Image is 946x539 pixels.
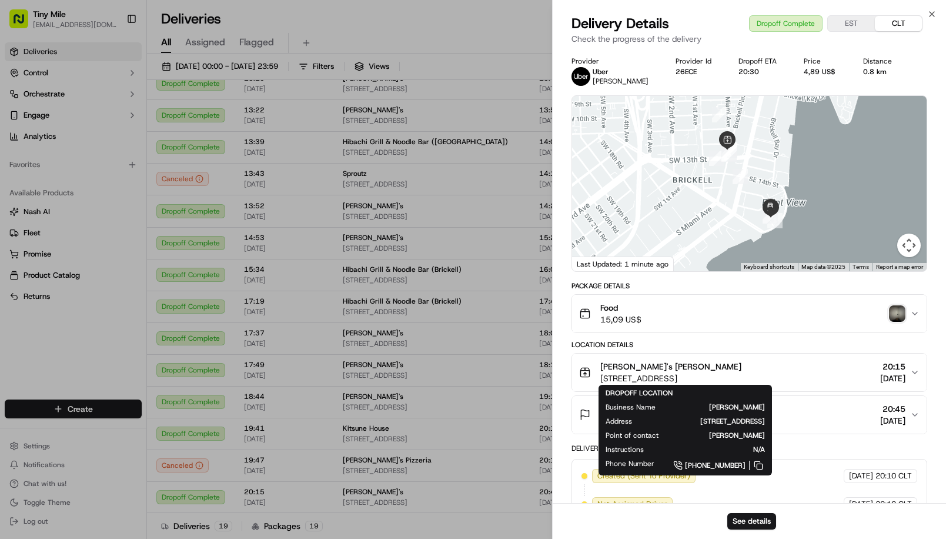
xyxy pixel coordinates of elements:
[83,199,142,208] a: Powered byPylon
[95,166,193,187] a: 💻API Documentation
[876,264,923,270] a: Report a map error
[801,264,845,270] span: Map data ©2025
[111,171,189,182] span: API Documentation
[853,264,869,270] a: Terms (opens in new tab)
[674,402,765,412] span: [PERSON_NAME]
[572,396,927,434] button: [PERSON_NAME] [PERSON_NAME][STREET_ADDRESS]20:45[DATE]
[571,56,657,66] div: Provider
[593,67,649,76] p: Uber
[677,431,765,440] span: [PERSON_NAME]
[880,415,905,427] span: [DATE]
[880,403,905,415] span: 20:45
[40,124,149,134] div: We're available if you need us!
[31,76,212,88] input: Got a question? Start typing here...
[12,172,21,181] div: 📗
[606,388,673,398] span: DROPOFF LOCATION
[849,499,873,510] span: [DATE]
[663,445,765,454] span: N/A
[575,256,614,271] a: Open this area in Google Maps (opens a new window)
[40,112,193,124] div: Start new chat
[575,256,614,271] img: Google
[200,116,214,130] button: Start new chat
[12,112,33,134] img: 1736555255976-a54dd68f-1ca7-489b-9aae-adbdc363a1c4
[828,16,875,31] button: EST
[606,445,644,454] span: Instructions
[24,171,90,182] span: Knowledge Base
[571,444,636,453] div: Delivery Activity
[571,14,669,33] span: Delivery Details
[880,361,905,372] span: 20:15
[12,47,214,66] p: Welcome 👋
[600,302,641,314] span: Food
[804,67,844,76] div: 4,89 US$
[727,513,776,530] button: See details
[733,169,748,184] div: 7
[7,166,95,187] a: 📗Knowledge Base
[875,471,912,481] span: 20:10 CLT
[571,67,590,86] img: uber-new-logo.jpeg
[875,499,912,510] span: 20:10 CLT
[676,67,697,76] button: 26ECE
[12,12,35,35] img: Nash
[676,56,720,66] div: Provider Id
[673,459,765,472] a: [PHONE_NUMBER]
[738,56,785,66] div: Dropoff ETA
[606,459,654,468] span: Phone Number
[709,151,724,166] div: 2
[600,361,741,372] span: [PERSON_NAME]'s [PERSON_NAME]
[572,354,927,391] button: [PERSON_NAME]'s [PERSON_NAME][STREET_ADDRESS]20:15[DATE]
[571,340,927,350] div: Location Details
[897,234,921,257] button: Map camera controls
[880,372,905,384] span: [DATE]
[606,417,632,426] span: Address
[600,372,741,384] span: [STREET_ADDRESS]
[721,147,737,162] div: 6
[685,461,746,470] span: [PHONE_NUMBER]
[849,471,873,481] span: [DATE]
[804,56,844,66] div: Price
[571,33,927,45] p: Check the progress of the delivery
[651,417,765,426] span: [STREET_ADDRESS]
[889,305,905,322] img: photo_proof_of_delivery image
[117,199,142,208] span: Pylon
[600,314,641,325] span: 15,09 US$
[863,67,900,76] div: 0.8 km
[744,263,794,271] button: Keyboard shortcuts
[99,172,109,181] div: 💻
[593,76,649,86] span: [PERSON_NAME]
[597,499,667,510] span: Not Assigned Driver
[606,402,656,412] span: Business Name
[597,471,690,481] span: Created (Sent To Provider)
[572,295,927,332] button: Food15,09 US$photo_proof_of_delivery image
[875,16,922,31] button: CLT
[571,281,927,291] div: Package Details
[572,257,674,271] div: Last Updated: 1 minute ago
[712,107,727,122] div: 1
[606,431,658,440] span: Point of contact
[738,67,785,76] div: 20:30
[863,56,900,66] div: Distance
